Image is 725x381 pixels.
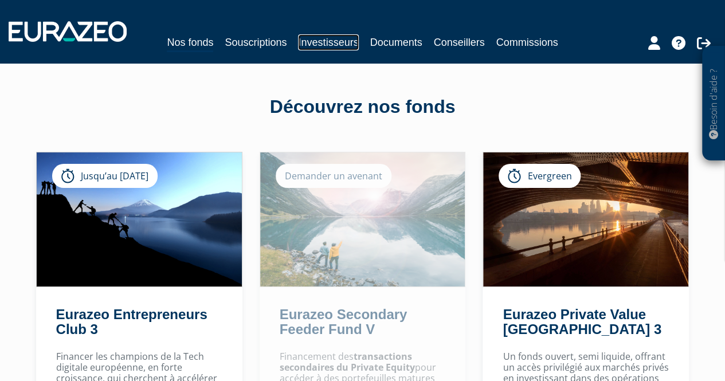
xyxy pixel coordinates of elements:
a: Conseillers [434,34,485,50]
p: Besoin d'aide ? [707,52,720,155]
a: Eurazeo Private Value [GEOGRAPHIC_DATA] 3 [503,307,661,337]
a: Nos fonds [167,34,213,52]
div: Evergreen [499,164,581,188]
img: Eurazeo Private Value Europe 3 [483,152,688,286]
a: Documents [370,34,422,50]
img: Eurazeo Entrepreneurs Club 3 [37,152,242,286]
a: Souscriptions [225,34,287,50]
div: Demander un avenant [276,164,391,188]
strong: transactions secondaires du Private Equity [280,350,415,374]
img: 1732889491-logotype_eurazeo_blanc_rvb.png [9,21,127,42]
a: Eurazeo Secondary Feeder Fund V [280,307,407,337]
img: Eurazeo Secondary Feeder Fund V [260,152,465,286]
a: Eurazeo Entrepreneurs Club 3 [56,307,207,337]
a: Commissions [496,34,558,50]
div: Découvrez nos fonds [36,94,689,120]
a: Investisseurs [298,34,358,50]
div: Jusqu’au [DATE] [52,164,158,188]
